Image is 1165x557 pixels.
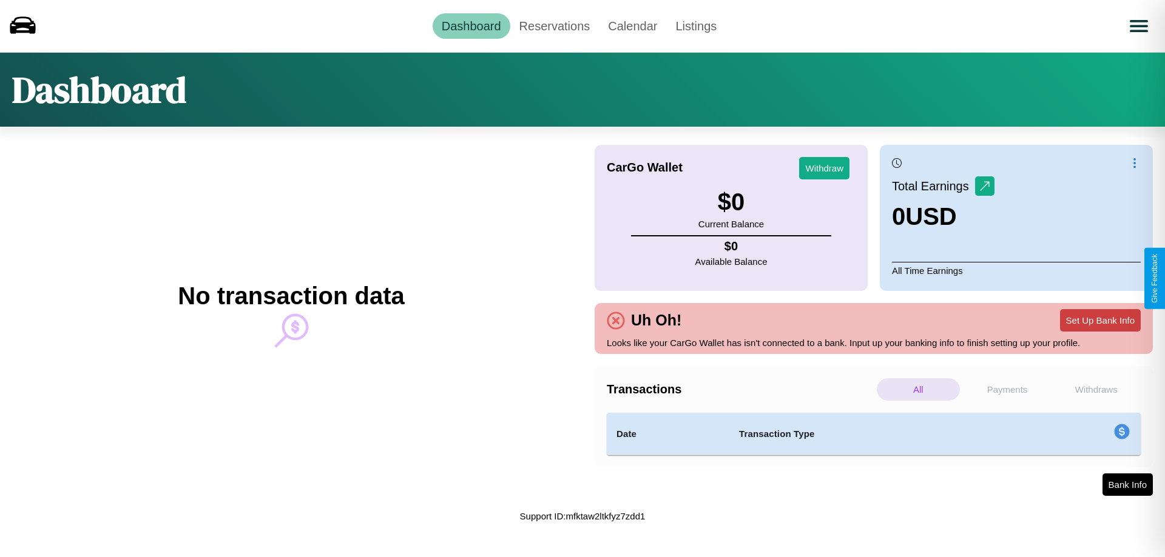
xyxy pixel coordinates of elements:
h4: $ 0 [695,239,768,253]
button: Bank Info [1103,473,1153,496]
p: Total Earnings [892,175,975,197]
a: Calendar [599,13,666,39]
button: Open menu [1122,9,1156,43]
a: Reservations [510,13,599,39]
button: Set Up Bank Info [1060,309,1141,332]
div: Give Feedback [1150,254,1159,303]
p: Payments [966,378,1049,401]
h4: Transaction Type [739,427,1015,441]
a: Listings [666,13,726,39]
h4: CarGo Wallet [607,161,683,175]
h2: No transaction data [178,282,404,310]
p: Withdraws [1055,378,1138,401]
p: Looks like your CarGo Wallet has isn't connected to a bank. Input up your banking info to finish ... [607,335,1141,351]
h4: Uh Oh! [625,312,687,329]
p: Available Balance [695,253,768,270]
p: All [877,378,960,401]
h4: Transactions [607,382,874,396]
a: Dashboard [433,13,510,39]
table: simple table [607,413,1141,455]
h4: Date [616,427,720,441]
p: Current Balance [698,216,764,232]
h3: $ 0 [698,188,764,216]
h1: Dashboard [12,65,186,115]
button: Withdraw [799,157,849,179]
p: Support ID: mfktaw2ltkfyz7zdd1 [520,508,646,524]
h3: 0 USD [892,203,994,230]
p: All Time Earnings [892,262,1141,279]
